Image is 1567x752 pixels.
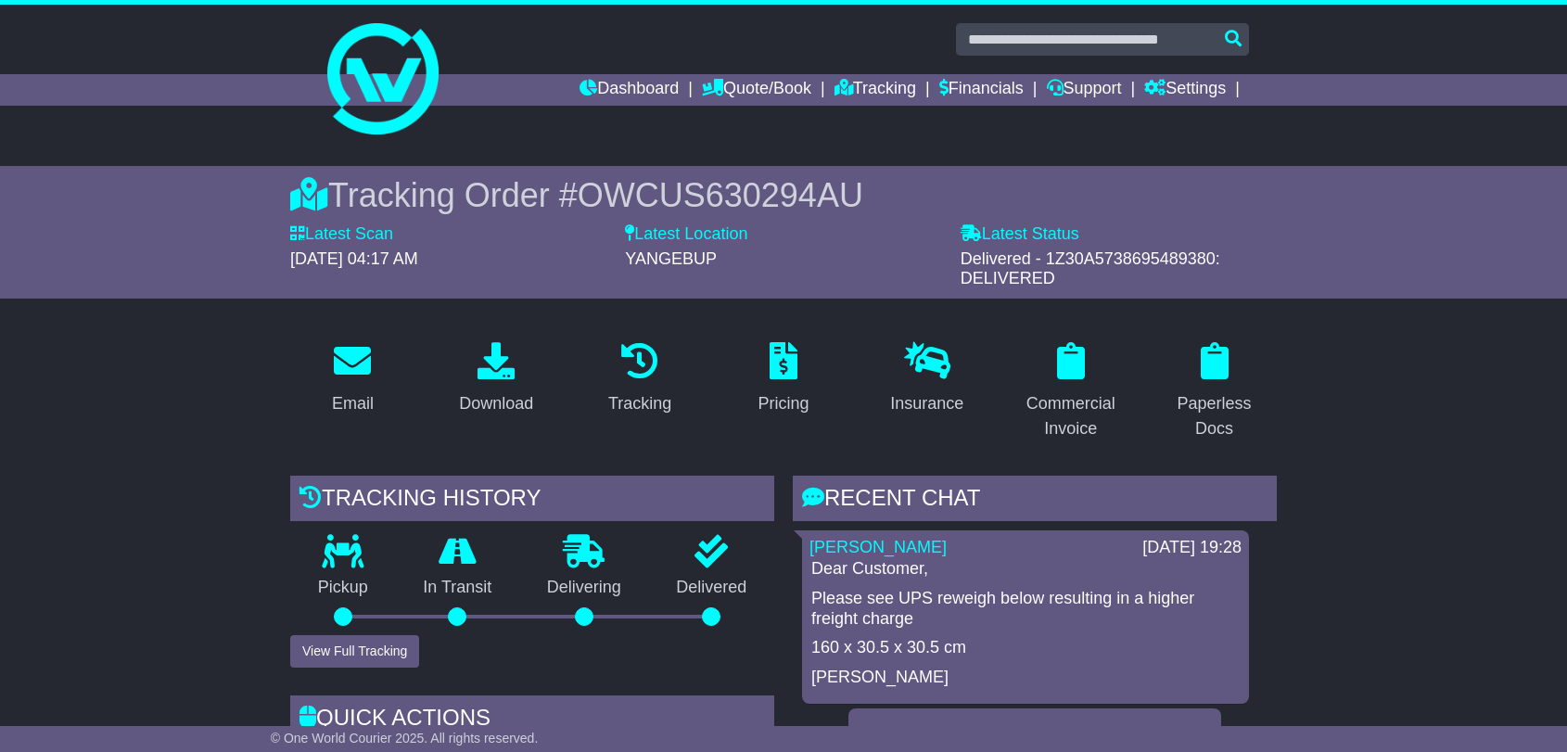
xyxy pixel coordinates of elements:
[290,578,396,598] p: Pickup
[890,391,963,416] div: Insurance
[811,668,1240,688] p: [PERSON_NAME]
[702,74,811,106] a: Quote/Book
[1142,538,1242,558] div: [DATE] 19:28
[596,336,683,423] a: Tracking
[578,176,863,214] span: OWCUS630294AU
[811,559,1240,580] p: Dear Customer,
[1020,391,1121,441] div: Commercial Invoice
[1144,74,1226,106] a: Settings
[961,249,1220,288] span: Delivered - 1Z30A5738695489380: DELIVERED
[290,635,419,668] button: View Full Tracking
[1152,336,1277,448] a: Paperless Docs
[290,224,393,245] label: Latest Scan
[290,249,418,268] span: [DATE] 04:17 AM
[625,249,717,268] span: YANGEBUP
[625,224,747,245] label: Latest Location
[878,336,975,423] a: Insurance
[811,589,1240,629] p: Please see UPS reweigh below resulting in a higher freight charge
[320,336,386,423] a: Email
[396,578,520,598] p: In Transit
[811,638,1240,658] p: 160 x 30.5 x 30.5 cm
[459,391,533,416] div: Download
[793,476,1277,526] div: RECENT CHAT
[608,391,671,416] div: Tracking
[758,391,809,416] div: Pricing
[1047,74,1122,106] a: Support
[290,175,1277,215] div: Tracking Order #
[290,476,774,526] div: Tracking history
[447,336,545,423] a: Download
[580,74,679,106] a: Dashboard
[649,578,775,598] p: Delivered
[1008,336,1133,448] a: Commercial Invoice
[745,336,821,423] a: Pricing
[809,538,947,556] a: [PERSON_NAME]
[519,578,649,598] p: Delivering
[1164,391,1265,441] div: Paperless Docs
[332,391,374,416] div: Email
[961,224,1079,245] label: Latest Status
[271,731,539,746] span: © One World Courier 2025. All rights reserved.
[939,74,1024,106] a: Financials
[834,74,916,106] a: Tracking
[290,695,774,746] div: Quick Actions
